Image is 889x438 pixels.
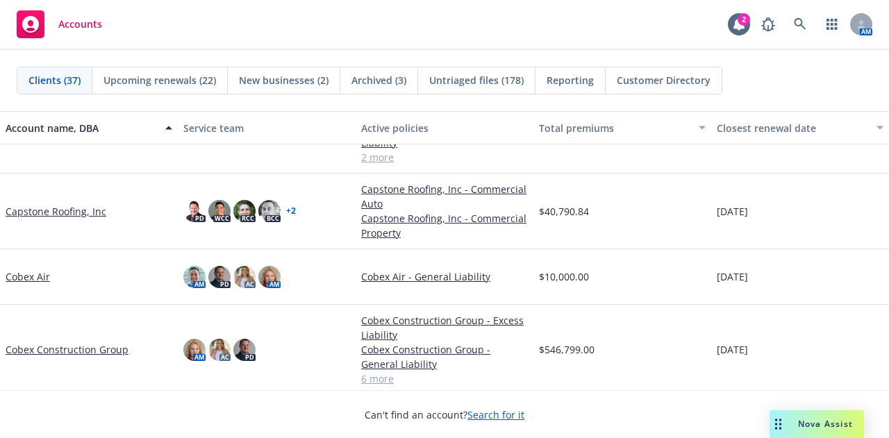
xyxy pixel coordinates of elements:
[717,121,868,135] div: Closest renewal date
[717,204,748,219] span: [DATE]
[208,339,231,361] img: photo
[233,200,256,222] img: photo
[103,73,216,87] span: Upcoming renewals (22)
[28,73,81,87] span: Clients (37)
[770,410,787,438] div: Drag to move
[11,5,108,44] a: Accounts
[183,266,206,288] img: photo
[356,111,533,144] button: Active policies
[183,339,206,361] img: photo
[208,266,231,288] img: photo
[539,269,589,284] span: $10,000.00
[233,339,256,361] img: photo
[361,121,528,135] div: Active policies
[754,10,782,38] a: Report a Bug
[178,111,356,144] button: Service team
[6,204,106,219] a: Capstone Roofing, Inc
[361,371,528,386] a: 6 more
[239,73,329,87] span: New businesses (2)
[717,342,748,357] span: [DATE]
[361,182,528,211] a: Capstone Roofing, Inc - Commercial Auto
[365,407,524,422] span: Can't find an account?
[738,13,750,26] div: 2
[361,211,528,240] a: Capstone Roofing, Inc - Commercial Property
[286,207,296,215] a: + 2
[208,200,231,222] img: photo
[533,111,711,144] button: Total premiums
[711,111,889,144] button: Closest renewal date
[429,73,524,87] span: Untriaged files (178)
[183,121,350,135] div: Service team
[361,342,528,371] a: Cobex Construction Group - General Liability
[361,269,528,284] a: Cobex Air - General Liability
[770,410,864,438] button: Nova Assist
[361,150,528,165] a: 2 more
[539,121,690,135] div: Total premiums
[717,269,748,284] span: [DATE]
[183,200,206,222] img: photo
[617,73,711,87] span: Customer Directory
[258,200,281,222] img: photo
[6,121,157,135] div: Account name, DBA
[818,10,846,38] a: Switch app
[351,73,406,87] span: Archived (3)
[258,266,281,288] img: photo
[786,10,814,38] a: Search
[547,73,594,87] span: Reporting
[361,313,528,342] a: Cobex Construction Group - Excess Liability
[539,204,589,219] span: $40,790.84
[467,408,524,421] a: Search for it
[6,269,50,284] a: Cobex Air
[539,342,595,357] span: $546,799.00
[233,266,256,288] img: photo
[58,19,102,30] span: Accounts
[798,418,853,430] span: Nova Assist
[6,342,128,357] a: Cobex Construction Group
